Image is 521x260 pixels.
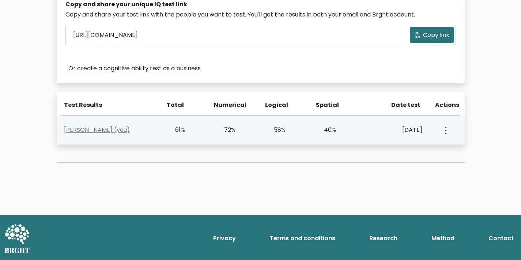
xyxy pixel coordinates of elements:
div: [DATE] [366,126,422,134]
div: Copy and share your test link with the people you want to test. You'll get the results in both yo... [65,10,456,19]
span: Copy link [423,31,449,40]
a: Or create a cognitive ability test as a business [68,64,201,73]
div: Test Results [64,101,154,109]
a: Method [428,231,457,246]
div: Logical [265,101,286,109]
a: Privacy [210,231,239,246]
a: Contact [486,231,517,246]
a: Terms and conditions [267,231,338,246]
button: Copy link [410,27,454,43]
div: Spatial [316,101,337,109]
div: Actions [435,101,460,109]
div: 58% [265,126,286,134]
div: 72% [215,126,235,134]
div: 61% [165,126,185,134]
div: Numerical [214,101,235,109]
a: Research [366,231,400,246]
div: 40% [315,126,336,134]
a: [PERSON_NAME] (you) [64,126,130,134]
div: Total [163,101,184,109]
div: Date test [367,101,426,109]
